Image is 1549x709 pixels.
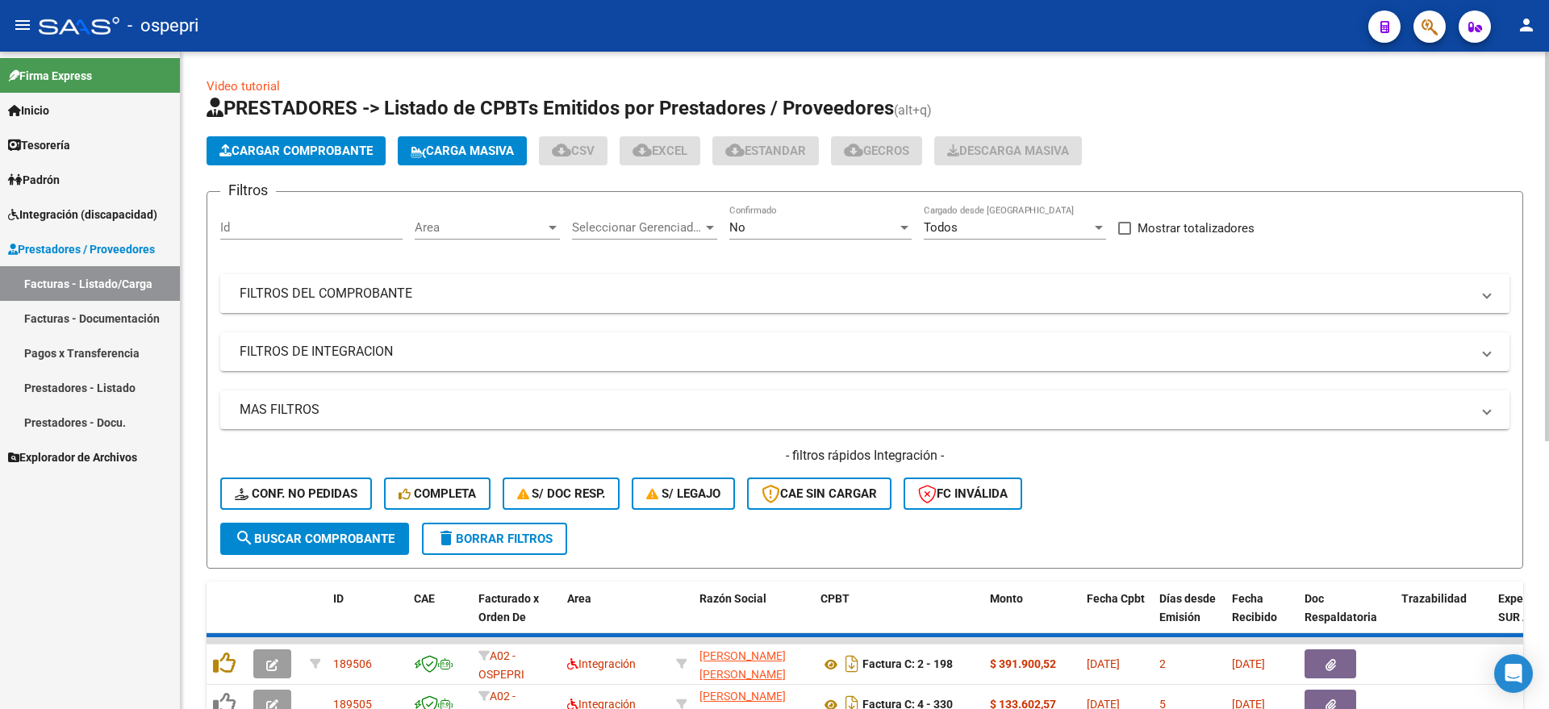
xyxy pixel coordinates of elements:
[567,592,591,605] span: Area
[207,79,280,94] a: Video tutorial
[934,136,1082,165] button: Descarga Masiva
[13,15,32,35] mat-icon: menu
[1159,592,1216,624] span: Días desde Emisión
[990,592,1023,605] span: Monto
[240,285,1471,302] mat-panel-title: FILTROS DEL COMPROBANTE
[220,523,409,555] button: Buscar Comprobante
[844,144,909,158] span: Gecros
[633,144,687,158] span: EXCEL
[415,220,545,235] span: Area
[567,657,636,670] span: Integración
[503,478,620,510] button: S/ Doc Resp.
[8,448,137,466] span: Explorador de Archivos
[220,390,1509,429] mat-expansion-panel-header: MAS FILTROS
[1232,592,1277,624] span: Fecha Recibido
[561,582,670,653] datatable-header-cell: Area
[1401,592,1467,605] span: Trazabilidad
[478,649,524,681] span: A02 - OSPEPRI
[207,97,894,119] span: PRESTADORES -> Listado de CPBTs Emitidos por Prestadores / Proveedores
[1232,657,1265,670] span: [DATE]
[517,486,606,501] span: S/ Doc Resp.
[411,144,514,158] span: Carga Masiva
[384,478,491,510] button: Completa
[725,140,745,160] mat-icon: cloud_download
[699,649,786,681] span: [PERSON_NAME] [PERSON_NAME]
[235,486,357,501] span: Conf. no pedidas
[220,447,1509,465] h4: - filtros rápidos Integración -
[240,401,1471,419] mat-panel-title: MAS FILTROS
[1517,15,1536,35] mat-icon: person
[1080,582,1153,653] datatable-header-cell: Fecha Cpbt
[1494,654,1533,693] div: Open Intercom Messenger
[333,592,344,605] span: ID
[422,523,567,555] button: Borrar Filtros
[1153,582,1225,653] datatable-header-cell: Días desde Emisión
[1298,582,1395,653] datatable-header-cell: Doc Respaldatoria
[539,136,607,165] button: CSV
[414,592,435,605] span: CAE
[220,478,372,510] button: Conf. no pedidas
[478,592,539,624] span: Facturado x Orden De
[472,582,561,653] datatable-header-cell: Facturado x Orden De
[990,657,1056,670] strong: $ 391.900,52
[572,220,703,235] span: Seleccionar Gerenciador
[693,582,814,653] datatable-header-cell: Razón Social
[646,486,720,501] span: S/ legajo
[220,332,1509,371] mat-expansion-panel-header: FILTROS DE INTEGRACION
[407,582,472,653] datatable-header-cell: CAE
[333,657,372,670] span: 189506
[207,136,386,165] button: Cargar Comprobante
[747,478,891,510] button: CAE SIN CARGAR
[8,206,157,223] span: Integración (discapacidad)
[436,528,456,548] mat-icon: delete
[620,136,700,165] button: EXCEL
[699,647,808,681] div: 27364352285
[1225,582,1298,653] datatable-header-cell: Fecha Recibido
[1138,219,1255,238] span: Mostrar totalizadores
[918,486,1008,501] span: FC Inválida
[633,140,652,160] mat-icon: cloud_download
[552,144,595,158] span: CSV
[1087,657,1120,670] span: [DATE]
[831,136,922,165] button: Gecros
[8,136,70,154] span: Tesorería
[398,136,527,165] button: Carga Masiva
[8,67,92,85] span: Firma Express
[712,136,819,165] button: Estandar
[1159,657,1166,670] span: 2
[841,651,862,677] i: Descargar documento
[127,8,198,44] span: - ospepri
[220,274,1509,313] mat-expansion-panel-header: FILTROS DEL COMPROBANTE
[632,478,735,510] button: S/ legajo
[894,102,932,118] span: (alt+q)
[844,140,863,160] mat-icon: cloud_download
[729,220,745,235] span: No
[924,220,958,235] span: Todos
[235,532,395,546] span: Buscar Comprobante
[699,592,766,605] span: Razón Social
[8,171,60,189] span: Padrón
[220,179,276,202] h3: Filtros
[8,240,155,258] span: Prestadores / Proveedores
[862,658,953,671] strong: Factura C: 2 - 198
[436,532,553,546] span: Borrar Filtros
[240,343,1471,361] mat-panel-title: FILTROS DE INTEGRACION
[1395,582,1492,653] datatable-header-cell: Trazabilidad
[947,144,1069,158] span: Descarga Masiva
[725,144,806,158] span: Estandar
[983,582,1080,653] datatable-header-cell: Monto
[1305,592,1377,624] span: Doc Respaldatoria
[814,582,983,653] datatable-header-cell: CPBT
[934,136,1082,165] app-download-masive: Descarga masiva de comprobantes (adjuntos)
[219,144,373,158] span: Cargar Comprobante
[399,486,476,501] span: Completa
[552,140,571,160] mat-icon: cloud_download
[327,582,407,653] datatable-header-cell: ID
[904,478,1022,510] button: FC Inválida
[762,486,877,501] span: CAE SIN CARGAR
[1087,592,1145,605] span: Fecha Cpbt
[820,592,850,605] span: CPBT
[235,528,254,548] mat-icon: search
[8,102,49,119] span: Inicio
